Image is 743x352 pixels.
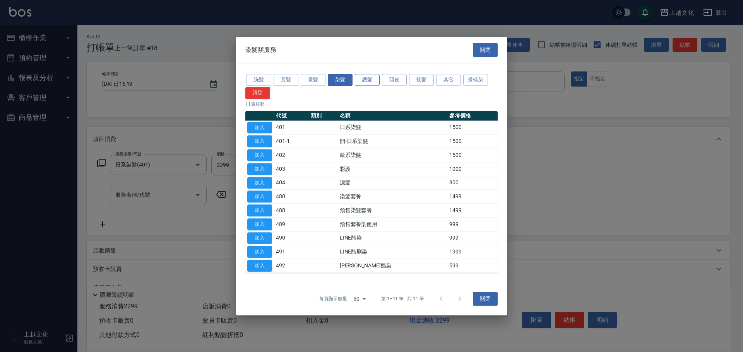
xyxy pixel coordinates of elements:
[447,190,498,204] td: 1499
[338,190,448,204] td: 染髮套餐
[247,122,272,134] button: 加入
[447,204,498,218] td: 1499
[447,162,498,176] td: 1000
[338,218,448,231] td: 預售套餐染使用
[447,231,498,245] td: 999
[245,46,276,54] span: 染髮類服務
[274,176,309,190] td: 404
[247,163,272,175] button: 加入
[247,232,272,244] button: 加入
[245,87,270,99] button: 清除
[463,74,488,86] button: 燙或染
[338,121,448,134] td: 日系染髮
[245,101,498,108] p: 11 筆服務
[247,74,271,86] button: 洗髮
[247,246,272,258] button: 加入
[247,177,272,189] button: 加入
[338,134,448,148] td: 開-日系染髮
[274,111,309,121] th: 代號
[338,162,448,176] td: 彩護
[274,162,309,176] td: 403
[447,111,498,121] th: 參考價格
[355,74,380,86] button: 護髮
[338,111,448,121] th: 名稱
[274,259,309,273] td: 492
[247,260,272,272] button: 加入
[447,218,498,231] td: 999
[447,245,498,259] td: 1999
[301,74,325,86] button: 燙髮
[274,204,309,218] td: 488
[274,148,309,162] td: 402
[338,231,448,245] td: LINE酷染
[328,74,353,86] button: 染髮
[447,148,498,162] td: 1500
[247,218,272,230] button: 加入
[319,295,347,302] p: 每頁顯示數量
[409,74,434,86] button: 接髮
[447,134,498,148] td: 1500
[447,259,498,273] td: 599
[338,245,448,259] td: LINE酷刷染
[247,191,272,203] button: 加入
[274,218,309,231] td: 489
[338,259,448,273] td: [PERSON_NAME]酷染
[350,288,369,309] div: 50
[381,295,424,302] p: 第 1–11 筆 共 11 筆
[447,176,498,190] td: 800
[473,292,498,306] button: 關閉
[274,245,309,259] td: 491
[247,149,272,161] button: 加入
[247,204,272,216] button: 加入
[338,148,448,162] td: 歐系染髮
[274,134,309,148] td: 401-1
[274,231,309,245] td: 490
[473,43,498,57] button: 關閉
[436,74,461,86] button: 其它
[274,121,309,134] td: 401
[382,74,407,86] button: 頭皮
[447,121,498,134] td: 1500
[247,136,272,148] button: 加入
[274,74,298,86] button: 剪髮
[274,190,309,204] td: 480
[309,111,338,121] th: 類別
[338,204,448,218] td: 預售染髮套餐
[338,176,448,190] td: 漂髮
